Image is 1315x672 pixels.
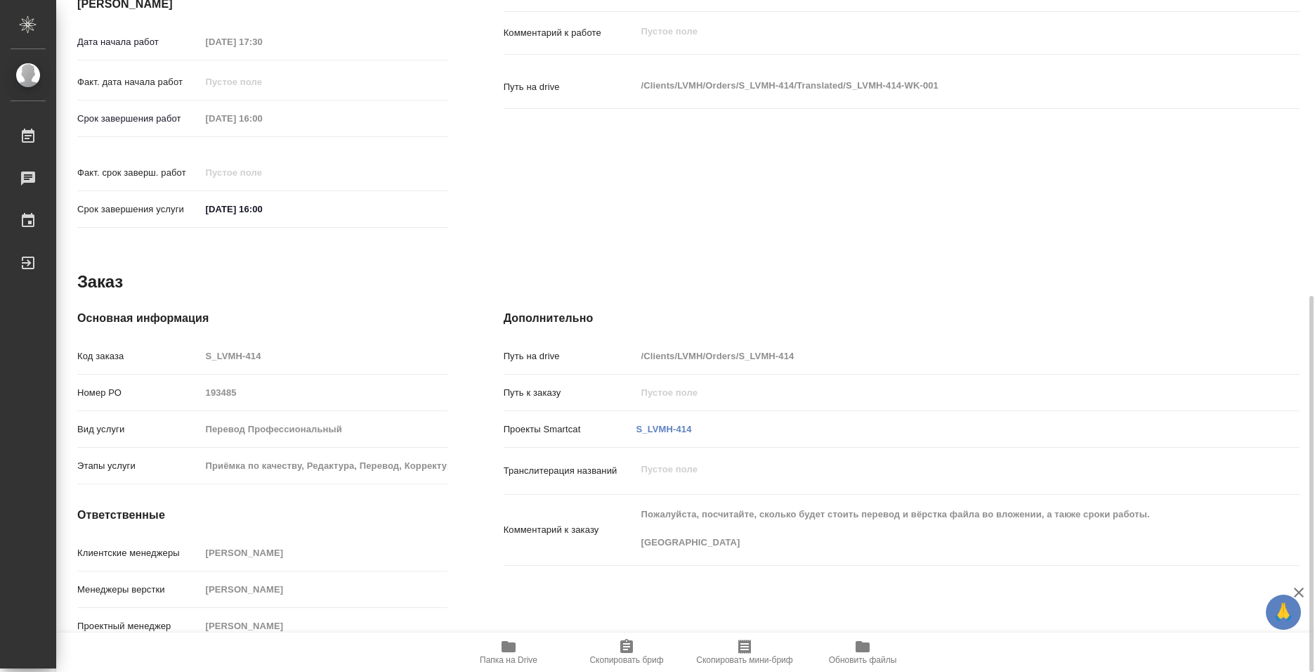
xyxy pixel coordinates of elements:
input: Пустое поле [201,32,324,52]
button: Обновить файлы [804,633,922,672]
button: Скопировать бриф [568,633,686,672]
h4: Ответственные [77,507,447,524]
p: Путь на drive [504,80,636,94]
p: Срок завершения услуги [77,202,201,217]
input: Пустое поле [201,108,324,129]
textarea: /Clients/LVMH/Orders/S_LVMH-414/Translated/S_LVMH-414-WK-001 [636,74,1234,98]
p: Код заказа [77,349,201,363]
input: Пустое поле [201,579,447,600]
span: Папка на Drive [480,655,537,665]
p: Проектный менеджер [77,619,201,633]
p: Путь на drive [504,349,636,363]
p: Факт. срок заверш. работ [77,166,201,180]
button: Папка на Drive [450,633,568,672]
input: Пустое поле [201,455,447,476]
input: Пустое поле [201,346,447,366]
input: Пустое поле [636,382,1234,403]
button: Скопировать мини-бриф [686,633,804,672]
p: Дата начала работ [77,35,201,49]
span: 🙏 [1271,597,1295,627]
p: Факт. дата начала работ [77,75,201,89]
textarea: Пожалуйста, посчитайте, сколько будет стоить перевод и вёрстка файла во вложении, а также сроки р... [636,503,1234,555]
input: Пустое поле [201,382,447,403]
p: Комментарий к работе [504,26,636,40]
h4: Основная информация [77,310,447,327]
p: Путь к заказу [504,386,636,400]
input: Пустое поле [201,616,447,636]
input: ✎ Введи что-нибудь [201,199,324,219]
p: Менеджеры верстки [77,583,201,597]
button: 🙏 [1266,595,1301,630]
p: Транслитерация названий [504,464,636,478]
p: Номер РО [77,386,201,400]
p: Этапы услуги [77,459,201,473]
input: Пустое поле [201,162,324,183]
h4: Дополнительно [504,310,1300,327]
h2: Заказ [77,271,123,293]
a: S_LVMH-414 [636,424,692,434]
span: Скопировать бриф [589,655,663,665]
p: Комментарий к заказу [504,523,636,537]
p: Проекты Smartcat [504,422,636,437]
input: Пустое поле [201,419,447,439]
input: Пустое поле [201,543,447,563]
input: Пустое поле [201,72,324,92]
p: Срок завершения работ [77,112,201,126]
p: Вид услуги [77,422,201,437]
p: Клиентские менеджеры [77,546,201,560]
span: Обновить файлы [829,655,897,665]
input: Пустое поле [636,346,1234,366]
span: Скопировать мини-бриф [696,655,792,665]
